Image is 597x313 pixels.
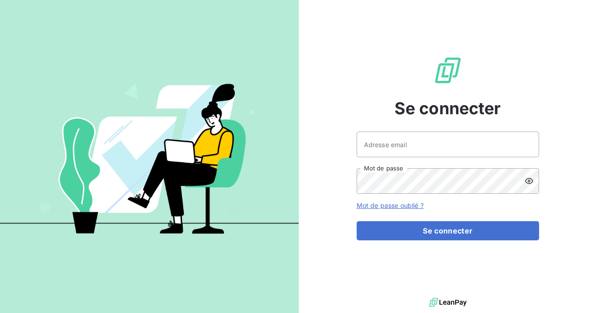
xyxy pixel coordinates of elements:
[357,202,424,209] a: Mot de passe oublié ?
[429,296,467,309] img: logo
[357,132,539,157] input: placeholder
[357,221,539,240] button: Se connecter
[433,56,462,85] img: Logo LeanPay
[395,96,501,121] span: Se connecter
